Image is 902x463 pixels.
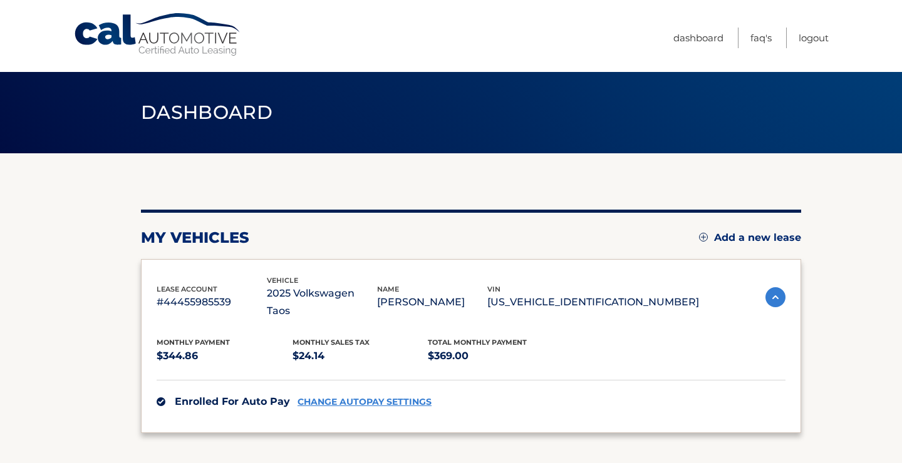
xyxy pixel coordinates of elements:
[765,287,785,307] img: accordion-active.svg
[157,293,267,311] p: #44455985539
[428,338,527,347] span: Total Monthly Payment
[750,28,772,48] a: FAQ's
[428,347,564,365] p: $369.00
[141,228,249,247] h2: my vehicles
[175,395,290,407] span: Enrolled For Auto Pay
[157,285,217,293] span: lease account
[377,285,399,293] span: name
[73,13,242,57] a: Cal Automotive
[157,397,165,406] img: check.svg
[673,28,723,48] a: Dashboard
[298,397,432,407] a: CHANGE AUTOPAY SETTINGS
[799,28,829,48] a: Logout
[267,285,377,320] p: 2025 Volkswagen Taos
[267,276,298,285] span: vehicle
[487,293,699,311] p: [US_VEHICLE_IDENTIFICATION_NUMBER]
[141,101,272,124] span: Dashboard
[699,232,801,244] a: Add a new lease
[157,347,293,365] p: $344.86
[699,233,708,242] img: add.svg
[377,293,487,311] p: [PERSON_NAME]
[157,338,230,347] span: Monthly Payment
[293,338,370,347] span: Monthly sales Tax
[487,285,500,293] span: vin
[293,347,428,365] p: $24.14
